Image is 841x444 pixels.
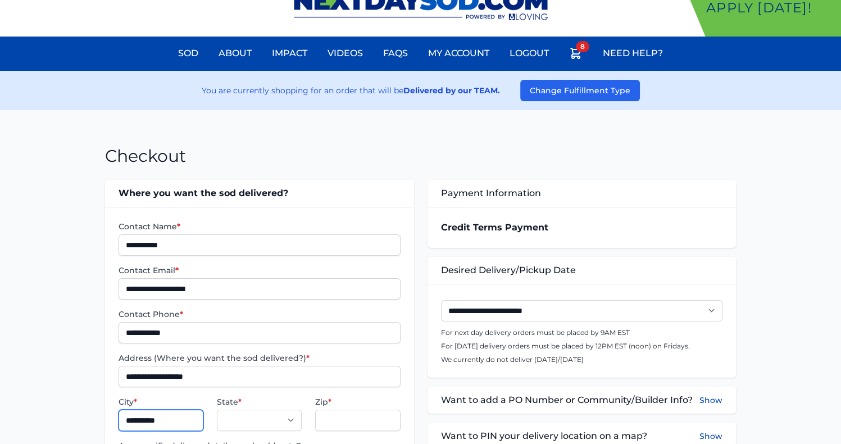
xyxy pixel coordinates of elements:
[441,355,722,364] p: We currently do not deliver [DATE]/[DATE]
[441,222,548,233] strong: Credit Terms Payment
[119,309,400,320] label: Contact Phone
[212,40,258,67] a: About
[105,180,413,207] div: Where you want the sod delivered?
[265,40,314,67] a: Impact
[119,221,400,232] label: Contact Name
[119,352,400,364] label: Address (Where you want the sod delivered?)
[376,40,415,67] a: FAQs
[217,396,302,407] label: State
[119,265,400,276] label: Contact Email
[699,429,722,443] button: Show
[562,40,589,71] a: 8
[699,393,722,407] button: Show
[596,40,670,67] a: Need Help?
[520,80,640,101] button: Change Fulfillment Type
[503,40,556,67] a: Logout
[428,257,736,284] div: Desired Delivery/Pickup Date
[441,393,693,407] span: Want to add a PO Number or Community/Builder Info?
[171,40,205,67] a: Sod
[441,342,722,351] p: For [DATE] delivery orders must be placed by 12PM EST (noon) on Fridays.
[441,429,647,443] span: Want to PIN your delivery location on a map?
[441,328,722,337] p: For next day delivery orders must be placed by 9AM EST
[315,396,400,407] label: Zip
[321,40,370,67] a: Videos
[576,41,589,52] span: 8
[428,180,736,207] div: Payment Information
[119,396,203,407] label: City
[421,40,496,67] a: My Account
[403,85,500,96] strong: Delivered by our TEAM.
[105,146,186,166] h1: Checkout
